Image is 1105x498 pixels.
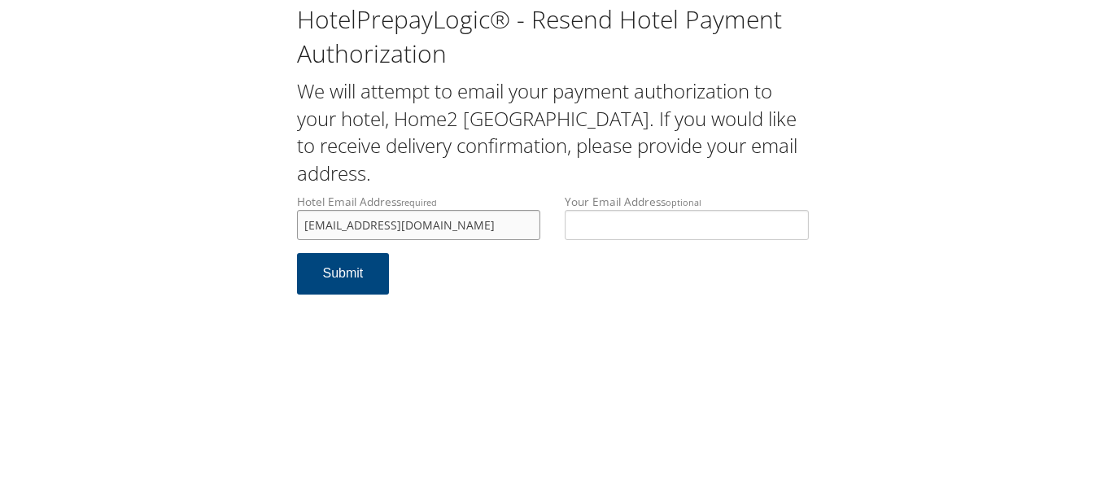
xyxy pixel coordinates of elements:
h1: HotelPrepayLogic® - Resend Hotel Payment Authorization [297,2,809,71]
label: Hotel Email Address [297,194,541,240]
input: Your Email Addressoptional [565,210,809,240]
h2: We will attempt to email your payment authorization to your hotel, Home2 [GEOGRAPHIC_DATA]. If yo... [297,77,809,186]
label: Your Email Address [565,194,809,240]
small: required [401,196,437,208]
input: Hotel Email Addressrequired [297,210,541,240]
button: Submit [297,253,390,295]
small: optional [666,196,701,208]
